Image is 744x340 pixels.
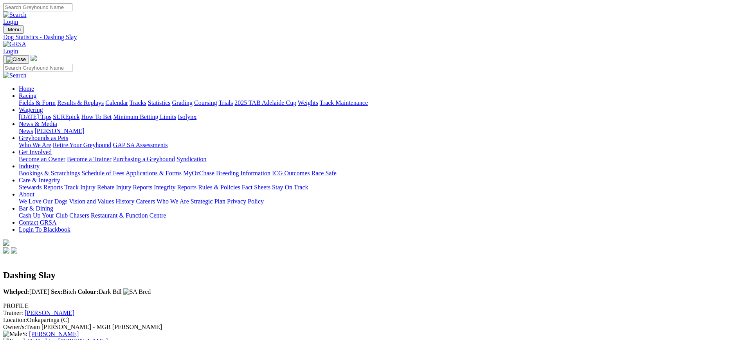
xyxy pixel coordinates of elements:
a: Trials [218,99,233,106]
a: Applications & Forms [126,170,182,176]
a: Integrity Reports [154,184,196,191]
a: Who We Are [157,198,189,205]
button: Toggle navigation [3,55,29,64]
a: History [115,198,134,205]
a: Retire Your Greyhound [53,142,112,148]
img: Search [3,72,27,79]
a: Fields & Form [19,99,56,106]
a: Become a Trainer [67,156,112,162]
a: Bookings & Scratchings [19,170,80,176]
a: [PERSON_NAME] [25,309,74,316]
a: Contact GRSA [19,219,56,226]
span: Bitch [51,288,76,295]
input: Search [3,3,72,11]
a: News [19,128,33,134]
div: Industry [19,170,741,177]
a: Careers [136,198,155,205]
a: Bar & Dining [19,205,53,212]
a: Vision and Values [69,198,114,205]
a: About [19,191,34,198]
a: We Love Our Dogs [19,198,67,205]
a: Fact Sheets [242,184,270,191]
img: logo-grsa-white.png [3,239,9,246]
a: Become an Owner [19,156,65,162]
a: Dog Statistics - Dashing Slay [3,34,741,41]
a: Industry [19,163,40,169]
a: Isolynx [178,113,196,120]
a: Purchasing a Greyhound [113,156,175,162]
div: Greyhounds as Pets [19,142,741,149]
a: 2025 TAB Adelaide Cup [234,99,296,106]
span: Owner/s: [3,324,26,330]
a: Login [3,18,18,25]
a: Racing [19,92,36,99]
a: Coursing [194,99,217,106]
b: Colour: [77,288,98,295]
a: Calendar [105,99,128,106]
a: [PERSON_NAME] [34,128,84,134]
a: [PERSON_NAME] [29,331,79,337]
a: Stewards Reports [19,184,63,191]
div: Get Involved [19,156,741,163]
a: MyOzChase [183,170,214,176]
a: Schedule of Fees [81,170,124,176]
button: Toggle navigation [3,25,24,34]
div: PROFILE [3,302,741,309]
span: Trainer: [3,309,23,316]
div: Racing [19,99,741,106]
a: Race Safe [311,170,336,176]
a: Track Maintenance [320,99,368,106]
input: Search [3,64,72,72]
a: News & Media [19,121,57,127]
a: Breeding Information [216,170,270,176]
a: Wagering [19,106,43,113]
a: Strategic Plan [191,198,225,205]
div: Wagering [19,113,741,121]
a: Stay On Track [272,184,308,191]
a: Track Injury Rebate [64,184,114,191]
div: News & Media [19,128,741,135]
div: Bar & Dining [19,212,741,219]
a: Login To Blackbook [19,226,70,233]
a: Home [19,85,34,92]
div: Care & Integrity [19,184,741,191]
img: facebook.svg [3,247,9,254]
a: Rules & Policies [198,184,240,191]
div: About [19,198,741,205]
b: Sex: [51,288,62,295]
img: Close [6,56,26,63]
a: [DATE] Tips [19,113,51,120]
a: Weights [298,99,318,106]
a: Privacy Policy [227,198,264,205]
b: Whelped: [3,288,29,295]
a: Tracks [130,99,146,106]
div: Team [PERSON_NAME] - MGR [PERSON_NAME] [3,324,741,331]
a: Who We Are [19,142,51,148]
a: Grading [172,99,193,106]
img: Search [3,11,27,18]
a: Get Involved [19,149,52,155]
a: Greyhounds as Pets [19,135,68,141]
span: Menu [8,27,21,32]
a: GAP SA Assessments [113,142,168,148]
h2: Dashing Slay [3,270,741,281]
span: Dark Bdl [77,288,121,295]
a: How To Bet [81,113,112,120]
a: Syndication [177,156,206,162]
img: Male [3,331,22,338]
img: logo-grsa-white.png [31,55,37,61]
span: S: [3,331,27,337]
a: Injury Reports [116,184,152,191]
a: Cash Up Your Club [19,212,68,219]
a: Results & Replays [57,99,104,106]
img: GRSA [3,41,26,48]
a: Care & Integrity [19,177,60,183]
span: [DATE] [3,288,49,295]
a: Chasers Restaurant & Function Centre [69,212,166,219]
a: Minimum Betting Limits [113,113,176,120]
span: Location: [3,317,27,323]
a: ICG Outcomes [272,170,310,176]
a: Statistics [148,99,171,106]
img: twitter.svg [11,247,17,254]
